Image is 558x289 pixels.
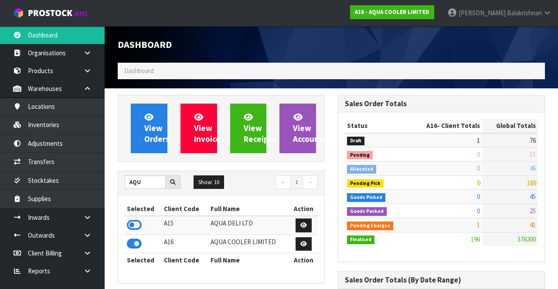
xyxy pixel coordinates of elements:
[208,216,290,235] td: AQUA DELI LTD
[530,207,536,215] span: 25
[162,202,208,216] th: Client Code
[530,221,536,229] span: 41
[144,112,170,144] span: View Orders
[530,192,536,201] span: 45
[459,9,506,17] span: [PERSON_NAME]
[290,202,318,216] th: Action
[347,165,376,174] span: Allocated
[530,150,536,158] span: 11
[125,175,166,189] input: Search clients
[347,222,393,230] span: Pending Charges
[530,164,536,172] span: 46
[230,104,267,153] a: ViewReceipts
[244,112,276,144] span: View Receipts
[477,178,480,187] span: 0
[290,175,303,189] a: 1
[118,38,172,50] span: Dashboard
[347,137,364,145] span: Draft
[131,104,167,153] a: ViewOrders
[194,112,225,144] span: View Invoices
[527,178,536,187] span: 189
[303,175,318,189] a: →
[426,121,437,130] span: A16
[279,104,316,153] a: ViewAccounts
[293,112,327,144] span: View Accounts
[477,221,480,229] span: 1
[408,119,482,133] th: - Client Totals
[28,7,72,19] span: ProStock
[125,253,162,267] th: Selected
[347,151,373,160] span: Pending
[530,136,536,144] span: 76
[208,235,290,253] td: AQUA COOLER LIMITED
[345,100,538,108] h3: Sales Order Totals
[180,104,217,153] a: ViewInvoices
[276,175,291,189] a: ←
[477,164,480,172] span: 0
[482,119,538,133] th: Global Totals
[345,276,538,284] h3: Sales Order Totals (By Date Range)
[355,8,429,16] strong: A16 - AQUA COOLER LIMITED
[194,175,224,189] button: Show: 10
[162,235,208,253] td: A16
[477,207,480,215] span: 0
[350,5,434,19] a: A16 - AQUA COOLER LIMITED
[471,235,480,243] span: 196
[228,175,318,191] nav: Page navigation
[477,150,480,158] span: 0
[347,235,374,244] span: Finalised
[162,253,208,267] th: Client Code
[347,207,387,216] span: Goods Packed
[347,179,384,188] span: Pending Pick
[74,10,88,18] small: WMS
[477,192,480,201] span: 0
[347,193,385,202] span: Goods Picked
[208,202,290,216] th: Full Name
[290,253,318,267] th: Action
[162,216,208,235] td: A15
[125,202,162,216] th: Selected
[208,253,290,267] th: Full Name
[13,7,24,18] img: cube-alt.png
[345,119,408,133] th: Status
[477,136,480,144] span: 1
[507,9,542,17] span: Balakrishnan
[517,235,536,243] span: 376200
[124,67,154,75] span: Dashboard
